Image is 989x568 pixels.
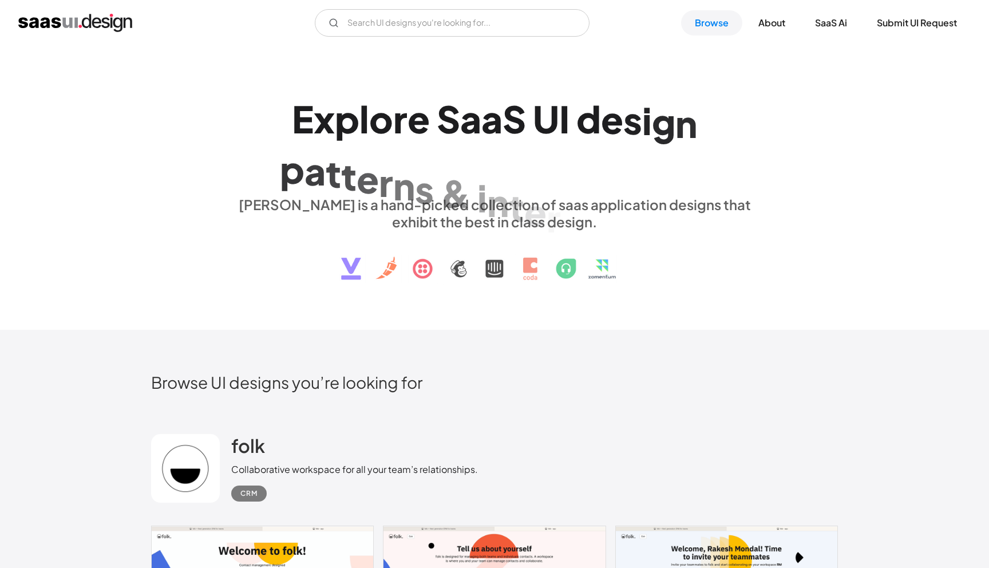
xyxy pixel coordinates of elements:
[341,154,357,198] div: t
[231,434,265,463] a: folk
[231,434,265,457] h2: folk
[477,175,487,219] div: i
[415,167,434,211] div: s
[393,97,408,141] div: r
[393,163,415,207] div: n
[481,97,503,141] div: a
[240,487,258,500] div: CRM
[314,97,335,141] div: x
[231,196,758,230] div: [PERSON_NAME] is a hand-picked collection of saas application designs that exhibit the best in cl...
[681,10,742,35] a: Browse
[315,9,590,37] form: Email Form
[369,97,393,141] div: o
[379,160,393,204] div: r
[280,147,304,191] div: p
[321,230,668,290] img: text, icon, saas logo
[359,97,369,141] div: l
[533,97,559,141] div: U
[326,151,341,195] div: t
[231,97,758,185] h1: Explore SaaS UI design patterns & interactions.
[18,14,132,32] a: home
[524,190,547,234] div: e
[408,97,430,141] div: e
[441,171,470,215] div: &
[801,10,861,35] a: SaaS Ai
[231,463,478,476] div: Collaborative workspace for all your team’s relationships.
[304,149,326,193] div: a
[151,372,838,392] h2: Browse UI designs you’re looking for
[601,97,623,141] div: e
[576,97,601,141] div: d
[745,10,799,35] a: About
[642,98,652,143] div: i
[863,10,971,35] a: Submit UI Request
[623,97,642,141] div: s
[357,157,379,201] div: e
[292,97,314,141] div: E
[335,97,359,141] div: p
[437,97,460,141] div: S
[559,97,569,141] div: I
[509,185,524,229] div: t
[460,97,481,141] div: a
[547,196,561,240] div: r
[315,9,590,37] input: Search UI designs you're looking for...
[652,100,675,144] div: g
[503,97,526,141] div: S
[675,101,697,145] div: n
[487,180,509,224] div: n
